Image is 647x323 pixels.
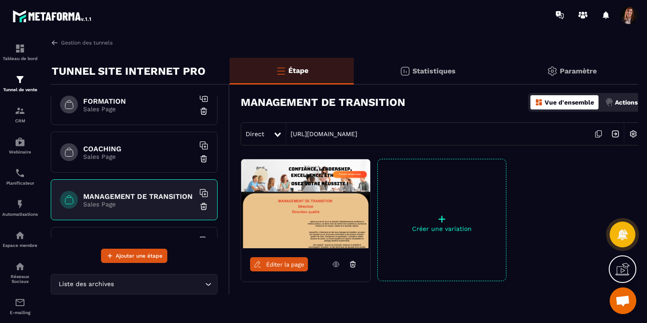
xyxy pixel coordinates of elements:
img: scheduler [15,168,25,178]
img: automations [15,137,25,147]
img: formation [15,74,25,85]
p: Espace membre [2,243,38,248]
h6: MANAGEMENT DE TRANSITION [83,192,194,201]
img: setting-gr.5f69749f.svg [547,66,558,77]
img: logo [12,8,93,24]
h6: COACHING [83,145,194,153]
p: Tableau de bord [2,56,38,61]
img: trash [199,202,208,211]
a: automationsautomationsWebinaire [2,130,38,161]
img: dashboard-orange.40269519.svg [535,98,543,106]
a: Gestion des tunnels [51,39,113,47]
p: Étape [288,66,308,75]
p: CRM [2,118,38,123]
a: Ouvrir le chat [610,287,636,314]
img: formation [15,43,25,54]
button: Ajouter une étape [101,249,167,263]
img: formation [15,105,25,116]
p: Paramètre [560,67,597,75]
img: arrow [51,39,59,47]
a: automationsautomationsEspace membre [2,223,38,254]
p: Automatisations [2,212,38,217]
a: automationsautomationsAutomatisations [2,192,38,223]
img: email [15,297,25,308]
p: Statistiques [412,67,456,75]
p: Vue d'ensemble [545,99,594,106]
p: TUNNEL SITE INTERNET PRO [52,62,206,80]
img: arrow-next.bcc2205e.svg [607,125,624,142]
span: Direct [246,130,264,137]
p: + [378,213,506,225]
img: social-network [15,261,25,272]
img: automations [15,230,25,241]
img: bars-o.4a397970.svg [275,65,286,76]
p: Créer une variation [378,225,506,232]
div: Search for option [51,274,218,295]
a: formationformationTableau de bord [2,36,38,68]
span: Liste des archives [57,279,116,289]
p: Sales Page [83,105,194,113]
a: formationformationCRM [2,99,38,130]
a: formationformationTunnel de vente [2,68,38,99]
img: trash [199,107,208,116]
span: Ajouter une étape [116,251,162,260]
p: Planificateur [2,181,38,186]
img: trash [199,154,208,163]
p: E-mailing [2,310,38,315]
img: automations [15,199,25,210]
h6: FORMATION [83,97,194,105]
h3: MANAGEMENT DE TRANSITION [241,96,405,109]
p: Webinaire [2,149,38,154]
p: Sales Page [83,153,194,160]
a: Éditer la page [250,257,308,271]
p: Tunnel de vente [2,87,38,92]
span: Éditer la page [266,261,304,268]
p: Réseaux Sociaux [2,274,38,284]
img: stats.20deebd0.svg [400,66,410,77]
img: image [241,159,370,248]
p: Sales Page [83,201,194,208]
img: actions.d6e523a2.png [605,98,613,106]
a: schedulerschedulerPlanificateur [2,161,38,192]
p: Actions [615,99,638,106]
a: social-networksocial-networkRéseaux Sociaux [2,254,38,291]
a: emailemailE-mailing [2,291,38,322]
input: Search for option [116,279,203,289]
a: [URL][DOMAIN_NAME] [286,130,357,137]
img: setting-w.858f3a88.svg [625,125,642,142]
